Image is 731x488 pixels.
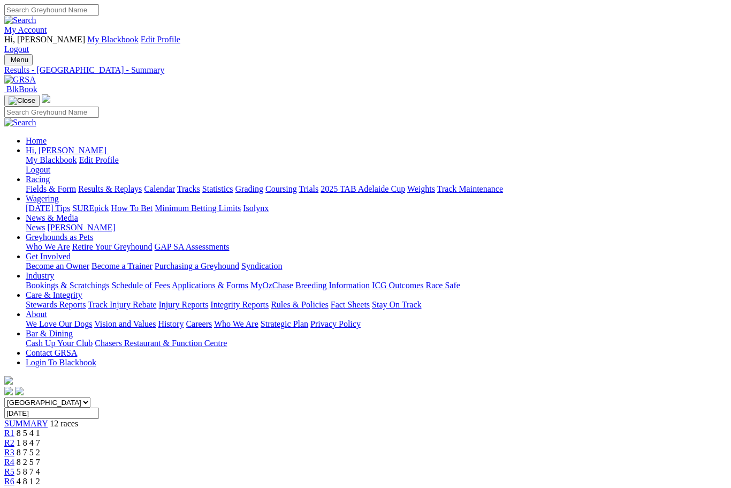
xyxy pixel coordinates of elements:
[265,184,297,193] a: Coursing
[17,429,40,438] span: 8 5 4 1
[26,261,89,271] a: Become an Owner
[214,319,258,328] a: Who We Are
[26,242,727,252] div: Greyhounds as Pets
[186,319,212,328] a: Careers
[4,419,48,428] a: SUMMARY
[26,300,727,310] div: Care & Integrity
[4,54,33,65] button: Toggle navigation
[26,310,47,319] a: About
[15,387,24,395] img: twitter.svg
[4,429,14,438] a: R1
[141,35,180,44] a: Edit Profile
[17,457,40,467] span: 8 2 5 7
[158,300,208,309] a: Injury Reports
[72,204,109,213] a: SUREpick
[26,165,50,174] a: Logout
[4,438,14,447] span: R2
[17,477,40,486] span: 4 8 1 2
[4,118,36,127] img: Search
[17,467,40,476] span: 5 8 7 4
[437,184,503,193] a: Track Maintenance
[310,319,361,328] a: Privacy Policy
[26,184,76,193] a: Fields & Form
[50,419,78,428] span: 12 races
[299,184,318,193] a: Trials
[111,204,153,213] a: How To Bet
[243,204,269,213] a: Isolynx
[26,261,727,271] div: Get Involved
[4,85,37,94] a: BlkBook
[4,448,14,457] a: R3
[425,281,460,290] a: Race Safe
[17,448,40,457] span: 8 7 5 2
[111,281,170,290] a: Schedule of Fees
[155,242,230,251] a: GAP SA Assessments
[4,376,13,385] img: logo-grsa-white.png
[4,25,47,34] a: My Account
[26,213,78,222] a: News & Media
[4,408,99,419] input: Select date
[87,35,139,44] a: My Blackbook
[92,261,153,271] a: Become a Trainer
[47,223,115,232] a: [PERSON_NAME]
[4,4,99,16] input: Search
[241,261,282,271] a: Syndication
[95,339,227,348] a: Chasers Restaurant & Function Centre
[26,281,109,290] a: Bookings & Scratchings
[172,281,248,290] a: Applications & Forms
[26,271,54,280] a: Industry
[407,184,435,193] a: Weights
[26,358,96,367] a: Login To Blackbook
[202,184,233,193] a: Statistics
[26,281,727,290] div: Industry
[26,339,727,348] div: Bar & Dining
[26,204,727,213] div: Wagering
[295,281,370,290] a: Breeding Information
[26,155,727,175] div: Hi, [PERSON_NAME]
[79,155,119,164] a: Edit Profile
[372,281,423,290] a: ICG Outcomes
[6,85,37,94] span: BlkBook
[271,300,329,309] a: Rules & Policies
[261,319,308,328] a: Strategic Plan
[26,136,47,145] a: Home
[158,319,184,328] a: History
[4,457,14,467] a: R4
[250,281,293,290] a: MyOzChase
[26,146,106,155] span: Hi, [PERSON_NAME]
[26,319,92,328] a: We Love Our Dogs
[26,204,70,213] a: [DATE] Tips
[26,155,77,164] a: My Blackbook
[4,107,99,118] input: Search
[26,223,727,232] div: News & Media
[26,242,70,251] a: Who We Are
[26,319,727,329] div: About
[4,44,29,54] a: Logout
[26,232,93,242] a: Greyhounds as Pets
[4,477,14,486] a: R6
[235,184,263,193] a: Grading
[4,75,36,85] img: GRSA
[42,94,50,103] img: logo-grsa-white.png
[155,204,241,213] a: Minimum Betting Limits
[4,35,727,54] div: My Account
[78,184,142,193] a: Results & Replays
[144,184,175,193] a: Calendar
[321,184,405,193] a: 2025 TAB Adelaide Cup
[177,184,200,193] a: Tracks
[26,348,77,357] a: Contact GRSA
[4,387,13,395] img: facebook.svg
[26,194,59,203] a: Wagering
[17,438,40,447] span: 1 8 4 7
[155,261,239,271] a: Purchasing a Greyhound
[331,300,370,309] a: Fact Sheets
[4,65,727,75] a: Results - [GEOGRAPHIC_DATA] - Summary
[4,467,14,476] a: R5
[94,319,156,328] a: Vision and Values
[4,95,40,107] button: Toggle navigation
